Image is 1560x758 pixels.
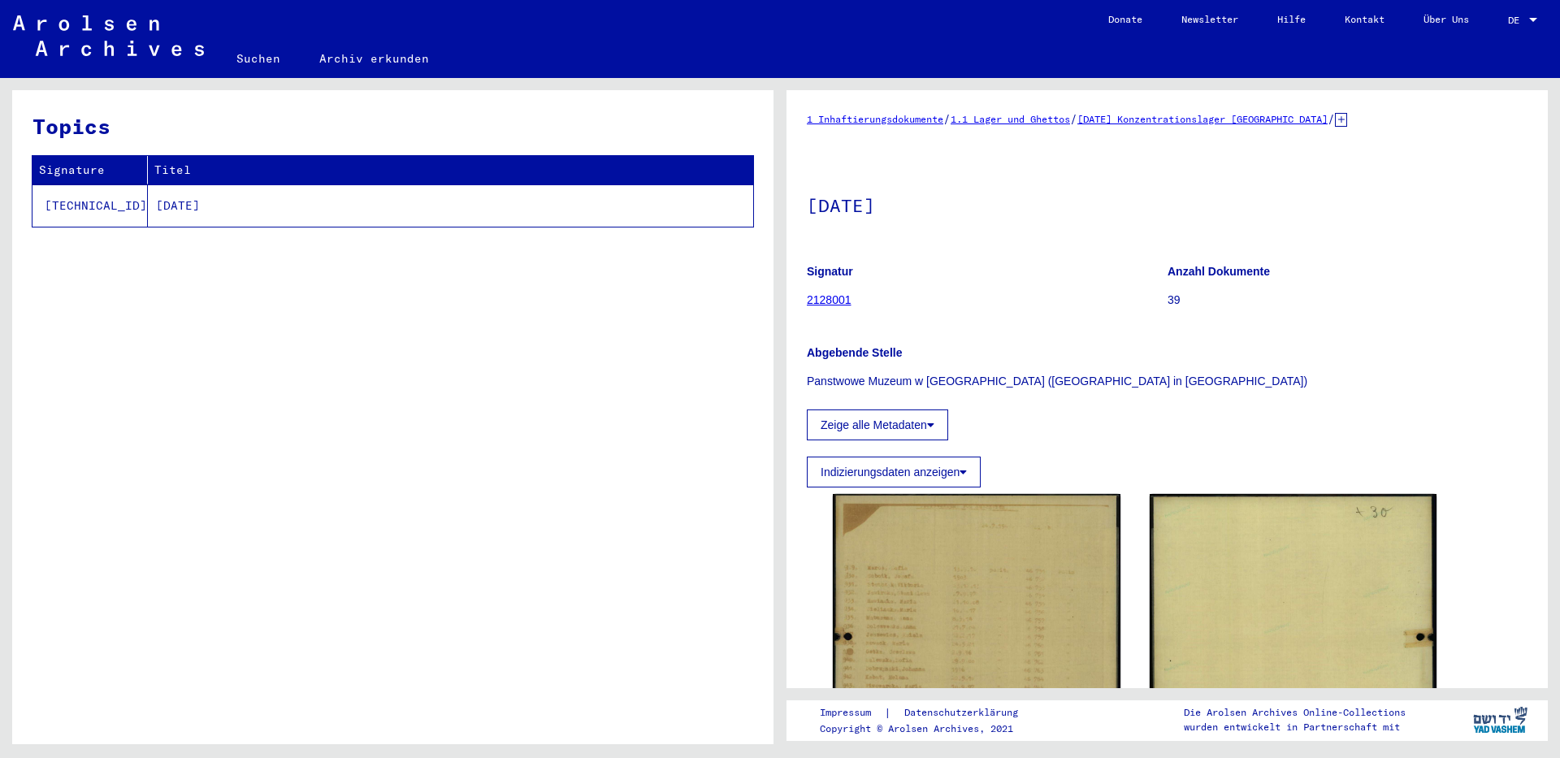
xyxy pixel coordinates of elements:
[1508,15,1526,26] span: DE
[807,265,853,278] b: Signatur
[1077,113,1328,125] a: [DATE] Konzentrationslager [GEOGRAPHIC_DATA]
[1070,111,1077,126] span: /
[1184,705,1406,720] p: Die Arolsen Archives Online-Collections
[32,156,148,184] th: Signature
[148,184,753,227] td: [DATE]
[148,156,753,184] th: Titel
[951,113,1070,125] a: 1.1 Lager und Ghettos
[1168,292,1527,309] p: 39
[32,110,752,142] h3: Topics
[807,457,981,487] button: Indizierungsdaten anzeigen
[300,39,448,78] a: Archiv erkunden
[807,409,948,440] button: Zeige alle Metadaten
[807,168,1527,240] h1: [DATE]
[1470,700,1531,740] img: yv_logo.png
[807,373,1527,390] p: Panstwowe Muzeum w [GEOGRAPHIC_DATA] ([GEOGRAPHIC_DATA] in [GEOGRAPHIC_DATA])
[820,721,1038,736] p: Copyright © Arolsen Archives, 2021
[13,15,204,56] img: Arolsen_neg.svg
[1184,720,1406,734] p: wurden entwickelt in Partnerschaft mit
[32,184,148,227] td: [TECHNICAL_ID]
[1328,111,1335,126] span: /
[217,39,300,78] a: Suchen
[1168,265,1270,278] b: Anzahl Dokumente
[891,704,1038,721] a: Datenschutzerklärung
[807,346,902,359] b: Abgebende Stelle
[807,113,943,125] a: 1 Inhaftierungsdokumente
[807,293,851,306] a: 2128001
[820,704,884,721] a: Impressum
[820,704,1038,721] div: |
[943,111,951,126] span: /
